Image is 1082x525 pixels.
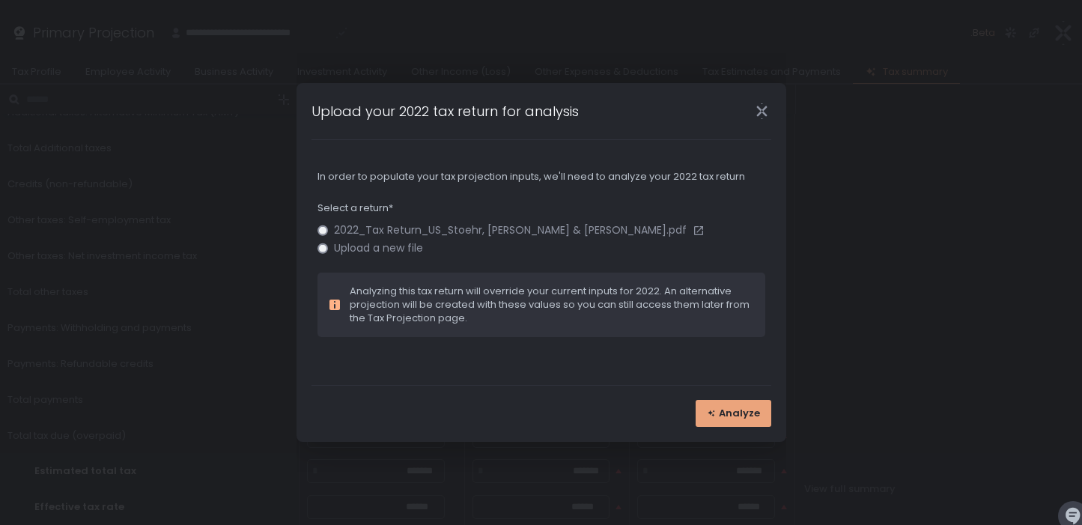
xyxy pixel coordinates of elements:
input: 2022_Tax Return_US_Stoehr, [PERSON_NAME] & [PERSON_NAME].pdf [317,225,328,236]
button: Analyze [696,400,771,427]
div: Close [738,103,786,120]
input: Upload a new file [317,243,328,254]
span: Analyze [719,407,760,420]
div: In order to populate your tax projection inputs, we'll need to analyze your 2022 tax return [317,170,765,183]
span: Upload a new file [334,243,423,254]
div: Analyzing this tax return will override your current inputs for 2022. An alternative projection w... [350,285,754,325]
span: 2022_Tax Return_US_Stoehr, [PERSON_NAME] & [PERSON_NAME].pdf [334,225,687,237]
h1: Upload your 2022 tax return for analysis [311,101,579,121]
span: Select a return* [317,201,393,215]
